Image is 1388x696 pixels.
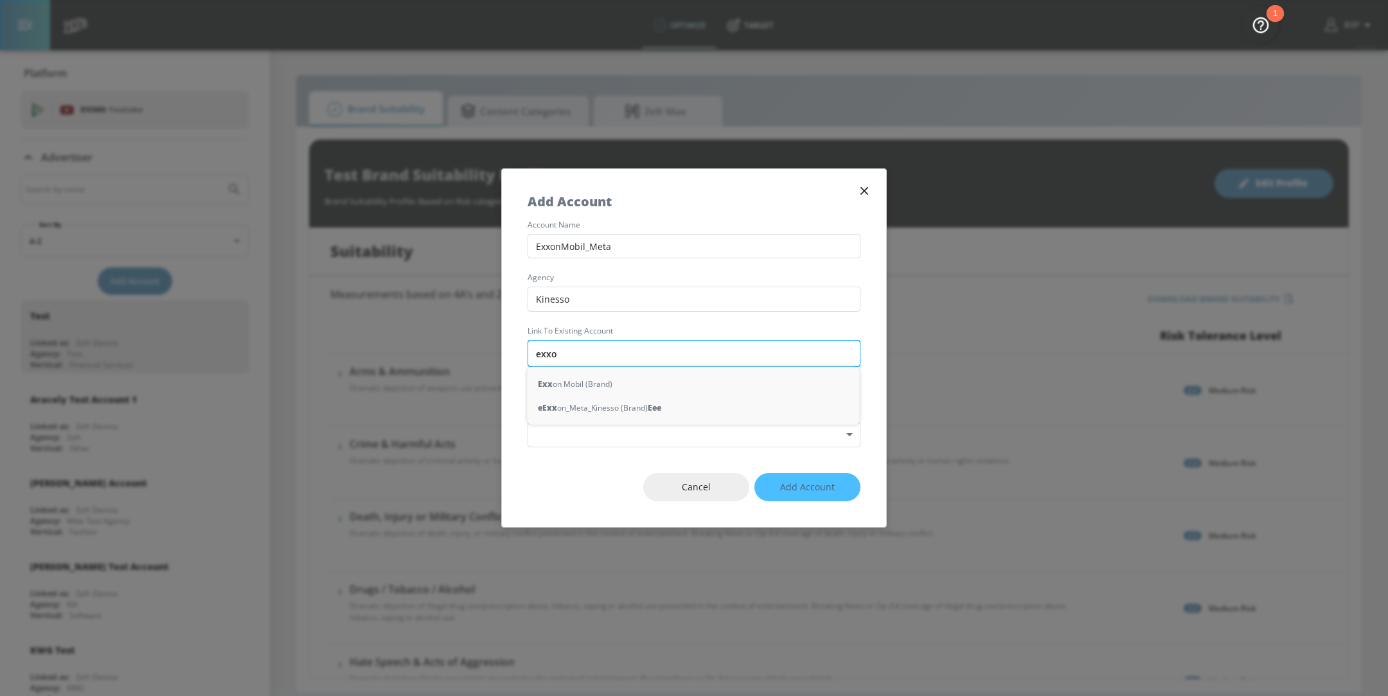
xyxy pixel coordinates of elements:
[657,401,661,415] strong: e
[528,396,860,420] div: on_Meta_Kinesso (Brand)
[528,327,860,335] label: Link to Existing Account
[542,401,557,415] strong: Exx
[528,234,860,259] input: Enter account name
[652,401,657,415] strong: e
[528,221,860,229] label: account name
[648,401,652,415] strong: E
[538,377,553,391] strong: Exx
[1243,6,1279,42] button: Open Resource Center, 1 new notification
[643,473,749,502] button: Cancel
[669,479,724,495] span: Cancel
[1273,13,1277,30] div: 1
[528,287,860,312] input: Enter agency name
[538,401,542,415] strong: e
[528,274,860,281] label: agency
[528,372,860,396] div: on Mobil (Brand)
[528,195,612,208] h5: Add Account
[528,422,860,447] div: ​
[528,340,860,367] input: Enter account name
